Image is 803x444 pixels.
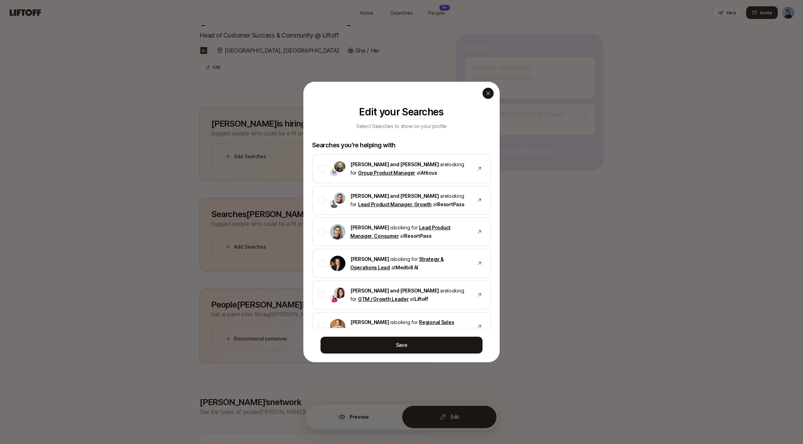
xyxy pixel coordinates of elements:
[350,319,389,325] span: [PERSON_NAME]
[350,160,470,177] p: are looking for at
[350,223,470,240] p: is looking for at
[320,337,483,354] button: Save
[350,287,470,303] p: are looking for at
[350,318,470,335] p: is looking for at
[437,201,464,207] span: ResortPass
[350,192,470,209] p: are looking for at
[350,288,439,294] span: [PERSON_NAME] and [PERSON_NAME]
[334,161,345,172] img: Ben Abrahams
[330,200,338,208] img: Josh Berg
[404,233,431,239] span: ResortPass
[312,140,491,150] p: Searches you’re helping with
[332,168,336,176] p: M
[390,328,428,334] span: [PERSON_NAME]
[350,256,389,262] span: [PERSON_NAME]
[334,193,345,204] img: Amy Krym
[350,193,439,199] span: [PERSON_NAME] and [PERSON_NAME]
[330,294,338,303] img: Emma Frane
[350,255,470,272] p: is looking for at
[350,224,389,230] span: [PERSON_NAME]
[330,319,345,334] img: Declan Duggan
[350,224,451,239] a: Lead Product Manager, Consumer
[414,296,428,302] span: Liftoff
[330,256,345,271] img: Jana Raykow
[330,224,345,240] img: Amy Krym
[350,161,439,167] span: [PERSON_NAME] and [PERSON_NAME]
[358,201,432,207] a: Lead Product Manager, Growth
[358,170,415,176] a: Group Product Manager
[358,296,409,302] a: GTM / Growth Leader
[359,105,444,119] h2: Edit your Searches
[396,264,418,270] span: Medbill AI
[356,122,447,130] p: Select Searches to show on your profile
[421,170,437,176] span: Atticus
[334,287,345,298] img: Eleanor Morgan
